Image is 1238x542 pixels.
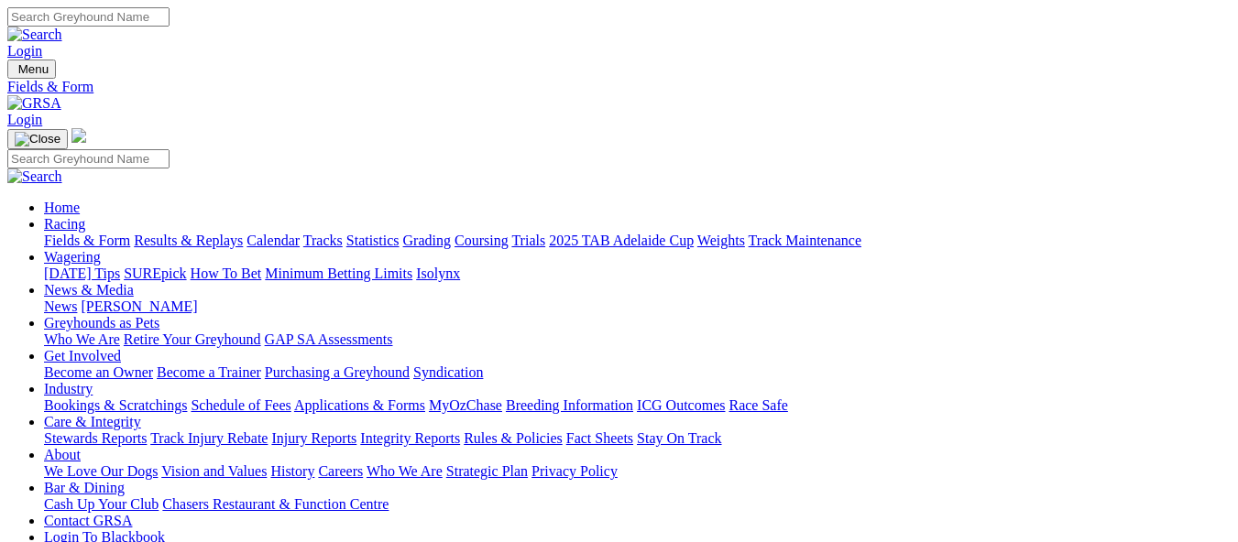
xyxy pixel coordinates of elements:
[44,381,93,396] a: Industry
[161,463,267,479] a: Vision and Values
[7,60,56,79] button: Toggle navigation
[44,496,1231,513] div: Bar & Dining
[124,331,261,347] a: Retire Your Greyhound
[265,266,412,281] a: Minimum Betting Limits
[247,233,300,248] a: Calendar
[303,233,343,248] a: Tracks
[7,129,68,149] button: Toggle navigation
[44,364,1231,381] div: Get Involved
[44,331,120,347] a: Who We Are
[44,430,1231,447] div: Care & Integrity
[15,132,60,146] img: Close
[271,430,356,446] a: Injury Reports
[44,397,1231,414] div: Industry
[749,233,861,248] a: Track Maintenance
[44,513,132,528] a: Contact GRSA
[157,364,261,380] a: Become a Trainer
[134,233,243,248] a: Results & Replays
[44,463,158,479] a: We Love Our Dogs
[637,397,725,413] a: ICG Outcomes
[44,315,159,331] a: Greyhounds as Pets
[511,233,545,248] a: Trials
[44,496,159,512] a: Cash Up Your Club
[44,282,134,298] a: News & Media
[44,463,1231,480] div: About
[44,266,120,281] a: [DATE] Tips
[455,233,509,248] a: Coursing
[7,149,170,168] input: Search
[7,168,62,185] img: Search
[7,27,62,43] img: Search
[44,249,101,265] a: Wagering
[191,266,262,281] a: How To Bet
[637,430,721,446] a: Stay On Track
[294,397,425,413] a: Applications & Forms
[403,233,451,248] a: Grading
[44,200,80,215] a: Home
[413,364,483,380] a: Syndication
[729,397,787,413] a: Race Safe
[7,112,42,127] a: Login
[7,79,1231,95] a: Fields & Form
[18,62,49,76] span: Menu
[44,430,147,446] a: Stewards Reports
[44,397,187,413] a: Bookings & Scratchings
[367,463,443,479] a: Who We Are
[150,430,268,446] a: Track Injury Rebate
[7,43,42,59] a: Login
[44,480,125,495] a: Bar & Dining
[44,233,1231,249] div: Racing
[44,233,130,248] a: Fields & Form
[44,216,85,232] a: Racing
[71,128,86,143] img: logo-grsa-white.png
[416,266,460,281] a: Isolynx
[44,266,1231,282] div: Wagering
[44,414,141,429] a: Care & Integrity
[531,463,618,479] a: Privacy Policy
[44,298,1231,315] div: News & Media
[44,348,121,363] a: Get Involved
[44,331,1231,348] div: Greyhounds as Pets
[360,430,460,446] a: Integrity Reports
[191,397,290,413] a: Schedule of Fees
[265,364,410,380] a: Purchasing a Greyhound
[318,463,363,479] a: Careers
[7,7,170,27] input: Search
[44,364,153,380] a: Become an Owner
[506,397,633,413] a: Breeding Information
[81,298,197,314] a: [PERSON_NAME]
[270,463,314,479] a: History
[265,331,393,347] a: GAP SA Assessments
[162,496,389,512] a: Chasers Restaurant & Function Centre
[429,397,502,413] a: MyOzChase
[346,233,400,248] a: Statistics
[7,95,61,112] img: GRSA
[124,266,186,281] a: SUREpick
[464,430,563,446] a: Rules & Policies
[549,233,694,248] a: 2025 TAB Adelaide Cup
[697,233,745,248] a: Weights
[44,298,77,314] a: News
[566,430,633,446] a: Fact Sheets
[44,447,81,462] a: About
[446,463,528,479] a: Strategic Plan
